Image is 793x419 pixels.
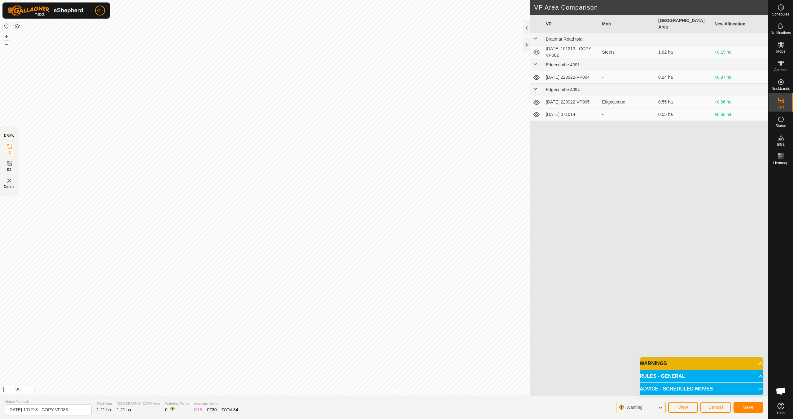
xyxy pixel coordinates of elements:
[769,400,793,417] a: Help
[207,407,217,413] div: EZ
[602,111,654,118] div: -
[777,411,785,415] span: Help
[212,407,217,412] span: 30
[602,74,654,81] div: -
[656,46,712,59] td: 1.02 ha
[640,370,763,382] p-accordion-header: RULES - GENERAL
[97,401,112,406] span: Total Area
[5,399,92,404] span: Virtual Paddock
[656,108,712,121] td: 0.55 ha
[8,150,11,155] span: IZ
[640,361,667,366] span: WARNINGS
[712,46,769,59] td: +0.19 ha
[772,12,789,16] span: Schedules
[546,37,583,42] span: Braemar Road total
[222,407,238,413] div: TOTAL
[543,15,600,33] th: VP
[656,71,712,84] td: 0.24 ha
[3,33,10,40] button: +
[233,407,238,412] span: 34
[165,401,189,406] span: Watering Points
[668,402,698,413] button: View
[708,405,723,410] span: Cancel
[543,46,600,59] td: [DATE] 101213 - COPY-VP082
[773,161,788,165] span: Heatmap
[775,124,786,128] span: Status
[771,87,790,90] span: Neckbands
[600,15,656,33] th: Mob
[194,401,238,407] span: Available Points
[776,50,785,53] span: Mobs
[640,383,763,395] p-accordion-header: ADVICE - SCHEDULED MOVES
[7,167,12,172] span: EZ
[97,407,111,412] span: 1.21 ha
[734,402,763,413] button: Save
[771,31,791,35] span: Notifications
[14,23,21,30] button: Map Layers
[546,62,580,67] span: Edgecumbe 4091
[700,402,731,413] button: Cancel
[656,96,712,108] td: 0.55 ha
[774,68,787,72] span: Animals
[712,15,769,33] th: New Allocation
[6,177,13,184] img: VP
[3,22,10,30] button: Reset Map
[777,105,784,109] span: VPs
[360,387,383,393] a: Privacy Policy
[543,108,600,121] td: [DATE] 071014
[602,49,654,55] div: Steers
[678,405,688,410] span: View
[772,382,790,400] div: Open chat
[712,96,769,108] td: +0.66 ha
[602,99,654,105] div: Edgecumbe
[712,108,769,121] td: +0.66 ha
[656,15,712,33] th: [GEOGRAPHIC_DATA] Area
[7,5,85,16] img: Gallagher Logo
[197,407,202,412] span: 18
[743,405,754,410] span: Save
[640,374,685,379] span: RULES - GENERAL
[165,407,168,412] span: 0
[640,357,763,370] p-accordion-header: WARNINGS
[390,387,409,393] a: Contact Us
[4,184,15,189] span: Delete
[543,71,600,84] td: [DATE] 220922-VP004
[4,133,15,138] div: DRAW
[640,386,713,391] span: ADVICE - SCHEDULED MOVES
[3,41,10,48] button: –
[117,407,131,412] span: 1.21 ha
[97,7,103,14] span: GL
[626,405,642,410] span: Warning
[777,143,784,146] span: Infra
[194,407,202,413] div: IZ
[534,4,768,11] h2: VP Area Comparison
[117,401,160,406] span: [GEOGRAPHIC_DATA] Area
[543,96,600,108] td: [DATE] 220922-VP005
[546,87,580,92] span: Edgecumbe 4094
[712,71,769,84] td: +0.97 ha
